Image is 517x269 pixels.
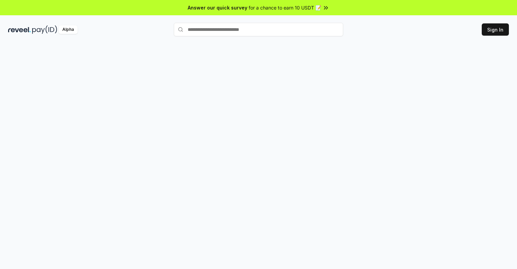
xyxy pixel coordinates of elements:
[32,25,57,34] img: pay_id
[188,4,247,11] span: Answer our quick survey
[249,4,321,11] span: for a chance to earn 10 USDT 📝
[8,25,31,34] img: reveel_dark
[482,23,509,36] button: Sign In
[59,25,78,34] div: Alpha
